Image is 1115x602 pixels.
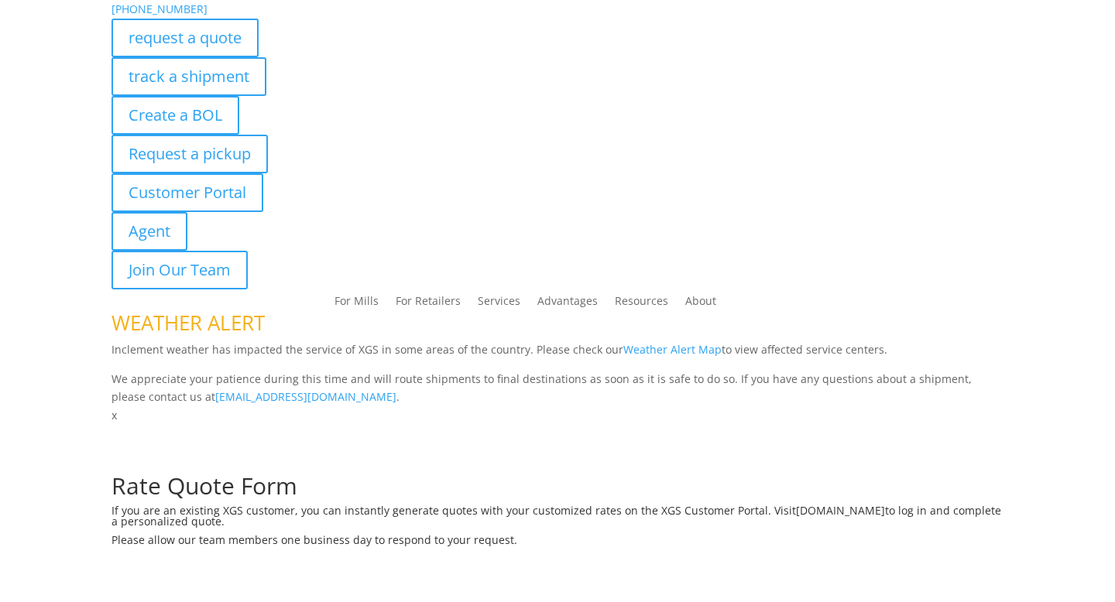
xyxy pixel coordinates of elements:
a: [EMAIL_ADDRESS][DOMAIN_NAME] [215,389,396,404]
a: [DOMAIN_NAME] [796,503,885,518]
a: For Retailers [396,296,461,313]
a: Customer Portal [111,173,263,212]
a: Join Our Team [111,251,248,289]
a: track a shipment [111,57,266,96]
a: Request a pickup [111,135,268,173]
p: Complete the form below for a customized quote based on your shipping needs. [111,456,1003,474]
span: to log in and complete a personalized quote. [111,503,1001,528]
a: Advantages [537,296,598,313]
h6: Please allow our team members one business day to respond to your request. [111,535,1003,553]
p: Inclement weather has impacted the service of XGS in some areas of the country. Please check our ... [111,340,1003,370]
a: Create a BOL [111,96,239,135]
a: About [685,296,716,313]
a: request a quote [111,19,259,57]
a: [PHONE_NUMBER] [111,2,208,16]
a: For Mills [334,296,379,313]
a: Weather Alert Map [623,342,722,357]
span: WEATHER ALERT [111,309,265,337]
p: We appreciate your patience during this time and will route shipments to final destinations as so... [111,370,1003,407]
a: Resources [615,296,668,313]
span: If you are an existing XGS customer, you can instantly generate quotes with your customized rates... [111,503,796,518]
a: Services [478,296,520,313]
h1: Rate Quote Form [111,474,1003,505]
p: x [111,406,1003,425]
h1: Request a Quote [111,425,1003,456]
a: Agent [111,212,187,251]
